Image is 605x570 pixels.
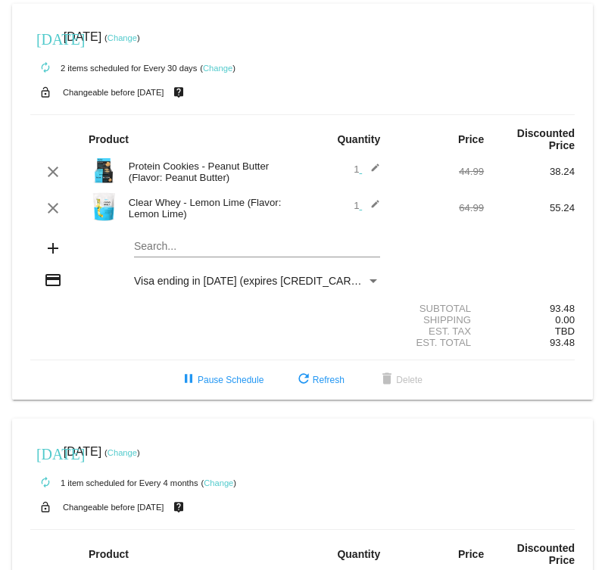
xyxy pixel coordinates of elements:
div: Subtotal [393,303,484,314]
small: ( ) [104,448,140,457]
div: Est. Total [393,337,484,348]
small: ( ) [200,64,235,73]
mat-icon: clear [44,199,62,217]
mat-icon: live_help [170,83,188,102]
small: ( ) [201,478,236,487]
strong: Quantity [337,548,380,560]
div: Protein Cookies - Peanut Butter (Flavor: Peanut Butter) [121,160,303,183]
mat-icon: live_help [170,497,188,517]
div: Shipping [393,314,484,325]
span: Pause Schedule [179,375,264,385]
mat-icon: edit [362,199,380,217]
a: Change [203,64,232,73]
div: Est. Tax [393,325,484,337]
span: 1 [354,200,380,211]
div: 93.48 [484,303,575,314]
span: Delete [378,375,423,385]
a: Change [108,448,137,457]
strong: Product [89,133,129,145]
strong: Discounted Price [517,542,575,566]
mat-icon: delete [378,371,396,389]
button: Refresh [282,366,357,394]
small: ( ) [104,33,140,42]
span: 93.48 [550,337,575,348]
small: 1 item scheduled for Every 4 months [30,478,198,487]
img: Protein-Cookie-box-PB-1000x1000-1-Roman-Berezecky.png [89,155,119,185]
small: 2 items scheduled for Every 30 days [30,64,197,73]
small: Changeable before [DATE] [63,503,164,512]
mat-icon: lock_open [36,83,55,102]
span: 0.00 [555,314,575,325]
strong: Discounted Price [517,127,575,151]
mat-icon: pause [179,371,198,389]
div: Clear Whey - Lemon Lime (Flavor: Lemon Lime) [121,197,303,220]
strong: Product [89,548,129,560]
span: Visa ending in [DATE] (expires [CREDIT_CARD_DATA]) [134,275,398,287]
span: Refresh [295,375,345,385]
span: 1 [354,164,380,175]
mat-icon: autorenew [36,474,55,492]
button: Pause Schedule [167,366,276,394]
mat-icon: autorenew [36,59,55,77]
mat-select: Payment Method [134,275,380,287]
div: 38.24 [484,166,575,177]
a: Change [204,478,233,487]
img: Image-1-Carousel-Whey-Clear-Lemon-Lime.png [89,192,119,222]
mat-icon: edit [362,163,380,181]
div: 55.24 [484,202,575,213]
div: 64.99 [393,202,484,213]
small: Changeable before [DATE] [63,88,164,97]
strong: Price [458,548,484,560]
strong: Price [458,133,484,145]
mat-icon: add [44,239,62,257]
span: TBD [555,325,575,337]
div: 44.99 [393,166,484,177]
mat-icon: lock_open [36,497,55,517]
mat-icon: [DATE] [36,444,55,462]
mat-icon: clear [44,163,62,181]
mat-icon: credit_card [44,271,62,289]
mat-icon: refresh [295,371,313,389]
button: Delete [366,366,435,394]
input: Search... [134,241,380,253]
strong: Quantity [337,133,380,145]
mat-icon: [DATE] [36,29,55,47]
a: Change [108,33,137,42]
